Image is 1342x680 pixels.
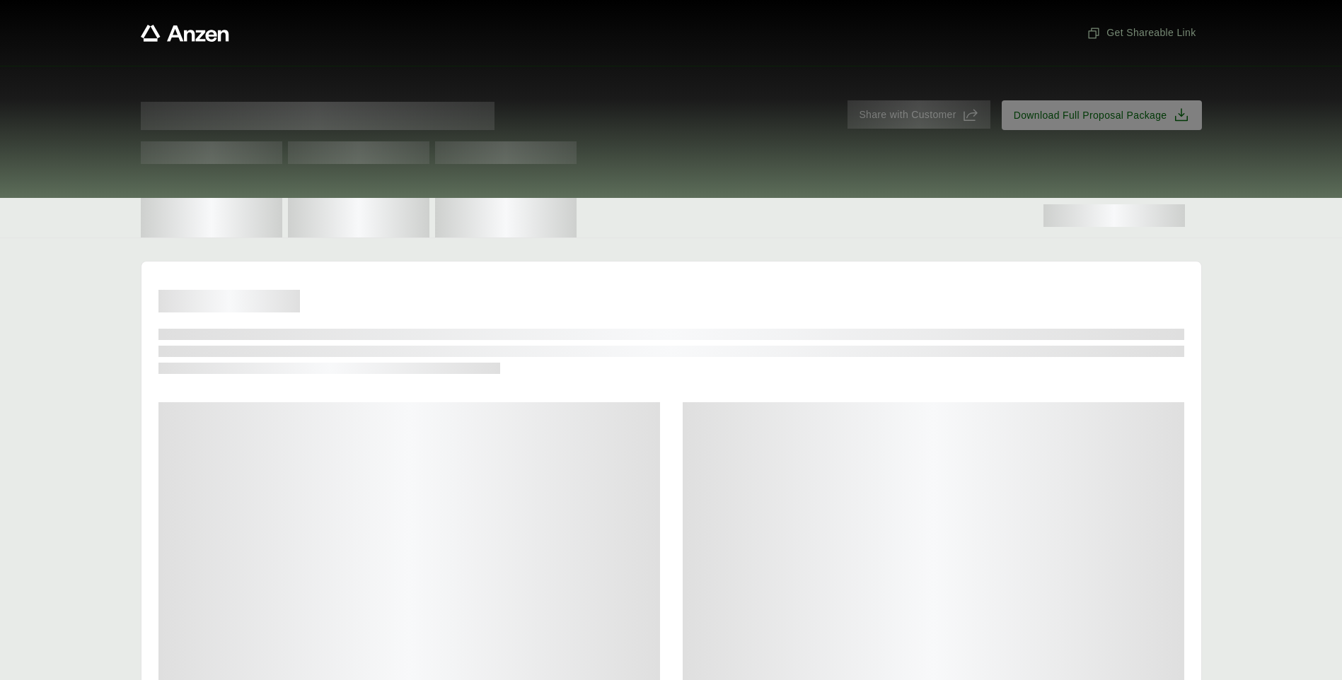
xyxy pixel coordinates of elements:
span: Get Shareable Link [1087,25,1196,40]
span: Test [141,141,282,164]
span: Share with Customer [859,107,956,122]
span: Test [288,141,429,164]
span: Proposal for [141,102,494,130]
span: Test [435,141,577,164]
a: Anzen website [141,25,229,42]
button: Get Shareable Link [1081,20,1201,46]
